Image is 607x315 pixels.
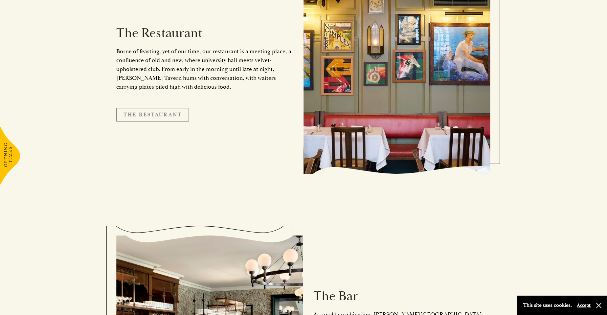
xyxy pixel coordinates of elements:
[577,302,591,308] button: Accept
[116,108,189,122] a: The Restaurant
[116,25,294,41] h2: The Restaurant
[116,47,294,91] p: Borne of feasting, yet of our time, our restaurant is a meeting place, a confluence of old and ne...
[596,302,602,309] button: Close and accept
[523,301,572,310] p: This site uses cookies.
[313,288,491,304] h2: The Bar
